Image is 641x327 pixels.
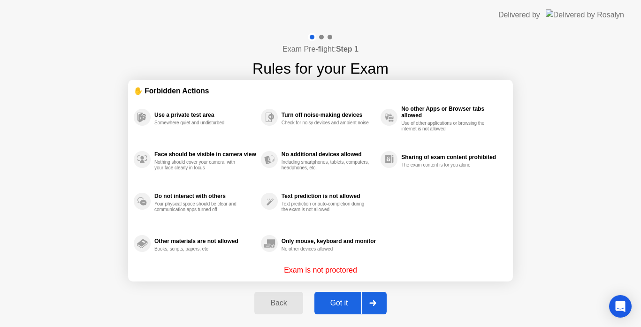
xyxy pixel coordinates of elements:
[336,45,359,53] b: Step 1
[154,151,256,158] div: Face should be visible in camera view
[546,9,624,20] img: Delivered by Rosalyn
[154,112,256,118] div: Use a private test area
[252,57,389,80] h1: Rules for your Exam
[154,120,243,126] div: Somewhere quiet and undisturbed
[401,106,503,119] div: No other Apps or Browser tabs allowed
[282,238,376,244] div: Only mouse, keyboard and monitor
[282,112,376,118] div: Turn off noise-making devices
[154,201,243,213] div: Your physical space should be clear and communication apps turned off
[257,299,300,307] div: Back
[282,120,370,126] div: Check for noisy devices and ambient noise
[401,121,490,132] div: Use of other applications or browsing the internet is not allowed
[284,265,357,276] p: Exam is not proctored
[282,193,376,199] div: Text prediction is not allowed
[154,238,256,244] div: Other materials are not allowed
[282,44,359,55] h4: Exam Pre-flight:
[314,292,387,314] button: Got it
[134,85,507,96] div: ✋ Forbidden Actions
[154,160,243,171] div: Nothing should cover your camera, with your face clearly in focus
[317,299,361,307] div: Got it
[254,292,303,314] button: Back
[282,160,370,171] div: Including smartphones, tablets, computers, headphones, etc.
[401,154,503,160] div: Sharing of exam content prohibited
[282,246,370,252] div: No other devices allowed
[154,246,243,252] div: Books, scripts, papers, etc
[401,162,490,168] div: The exam content is for you alone
[154,193,256,199] div: Do not interact with others
[282,201,370,213] div: Text prediction or auto-completion during the exam is not allowed
[282,151,376,158] div: No additional devices allowed
[609,295,632,318] div: Open Intercom Messenger
[498,9,540,21] div: Delivered by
